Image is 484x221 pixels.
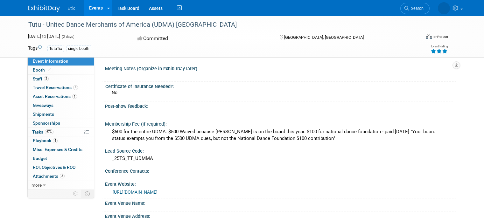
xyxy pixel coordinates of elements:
[110,154,451,163] div: _25TS_TT_UDMMA
[72,94,77,99] span: 1
[28,66,94,74] a: Booth
[28,145,94,154] a: Misc. Expenses & Credits
[33,174,65,179] span: Attachments
[284,35,364,40] span: [GEOGRAPHIC_DATA], [GEOGRAPHIC_DATA]
[438,2,450,14] img: Lakisha Cooper
[32,183,42,188] span: more
[60,174,65,178] span: 3
[33,165,75,170] span: ROI, Objectives & ROO
[48,68,51,72] i: Booth reservation complete
[26,19,412,31] div: Tutu - United Dance Merchants of America (UDMA) [GEOGRAPHIC_DATA]
[81,190,94,198] td: Toggle Event Tabs
[105,211,456,219] div: Event Venue Address:
[41,34,47,39] span: to
[136,33,269,44] div: Committed
[33,76,49,81] span: Staff
[32,129,53,135] span: Tasks
[105,198,456,206] div: Event Venue Name:
[105,101,456,109] div: Post-show feedback:
[45,129,53,134] span: 67%
[409,6,424,11] span: Search
[28,110,94,119] a: Shipments
[400,3,430,14] a: Search
[105,146,456,154] div: Lead Source Code:
[28,172,94,181] a: Attachments3
[53,138,58,143] span: 4
[33,147,82,152] span: Misc. Expenses & Credits
[105,166,456,174] div: Conference Contacts:
[33,156,47,161] span: Budget
[33,67,52,73] span: Booth
[70,190,81,198] td: Personalize Event Tab Strip
[28,181,94,190] a: more
[33,138,58,143] span: Playbook
[110,127,451,144] div: $600 for the entire UDMA. $500 Waived because [PERSON_NAME] is on the board this year. $100 for n...
[33,103,53,108] span: Giveaways
[386,33,448,43] div: Event Format
[28,128,94,136] a: Tasks67%
[61,35,74,39] span: (2 days)
[28,92,94,101] a: Asset Reservations1
[28,136,94,145] a: Playbook4
[33,85,78,90] span: Travel Reservations
[28,101,94,110] a: Giveaways
[33,59,68,64] span: Event Information
[67,6,75,11] span: Etix
[33,94,77,99] span: Asset Reservations
[105,179,456,187] div: Event Website:
[28,83,94,92] a: Travel Reservations4
[73,85,78,90] span: 4
[33,121,60,126] span: Sponsorships
[113,190,158,195] a: [URL][DOMAIN_NAME]
[28,45,42,52] td: Tags
[105,82,453,90] div: Certificate of Insurance Needed?:
[44,76,49,81] span: 2
[33,112,54,117] span: Shipments
[28,5,60,12] img: ExhibitDay
[426,34,432,39] img: Format-Inperson.png
[28,119,94,128] a: Sponsorships
[433,34,448,39] div: In-Person
[28,57,94,66] a: Event Information
[105,119,456,127] div: Membership Fee (if required):
[105,64,456,72] div: Meeting Notes (Organize in ExhibitDay later):
[47,45,64,52] div: TutuTix
[28,75,94,83] a: Staff2
[112,90,117,95] span: No
[28,154,94,163] a: Budget
[28,163,94,172] a: ROI, Objectives & ROO
[66,45,91,52] div: single booth
[28,34,60,39] span: [DATE] [DATE]
[431,45,448,48] div: Event Rating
